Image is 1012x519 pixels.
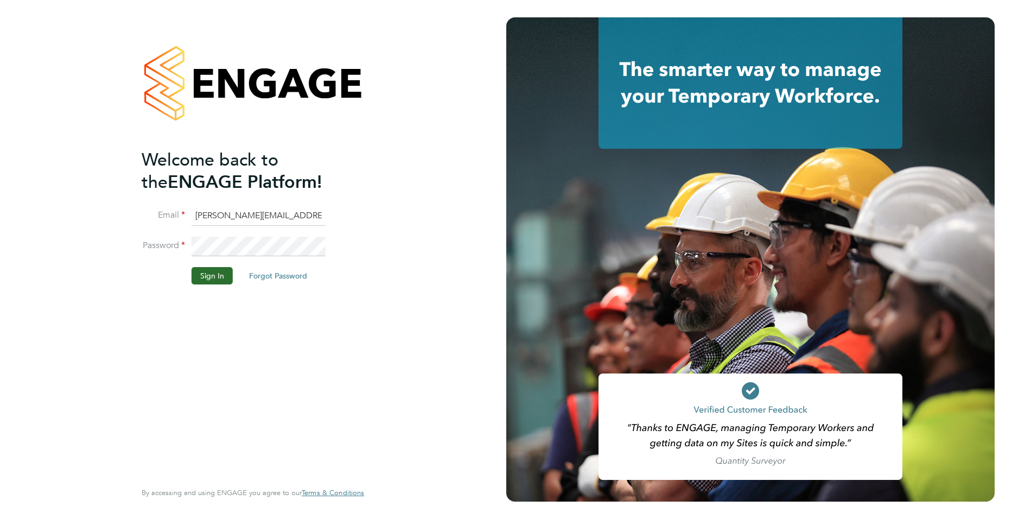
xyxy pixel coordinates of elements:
input: Enter your work email... [192,206,326,226]
label: Password [142,240,185,251]
button: Forgot Password [240,267,316,284]
a: Terms & Conditions [302,489,364,497]
button: Sign In [192,267,233,284]
span: Welcome back to the [142,149,278,193]
span: By accessing and using ENGAGE you agree to our [142,488,364,497]
label: Email [142,210,185,221]
h2: ENGAGE Platform! [142,149,353,193]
